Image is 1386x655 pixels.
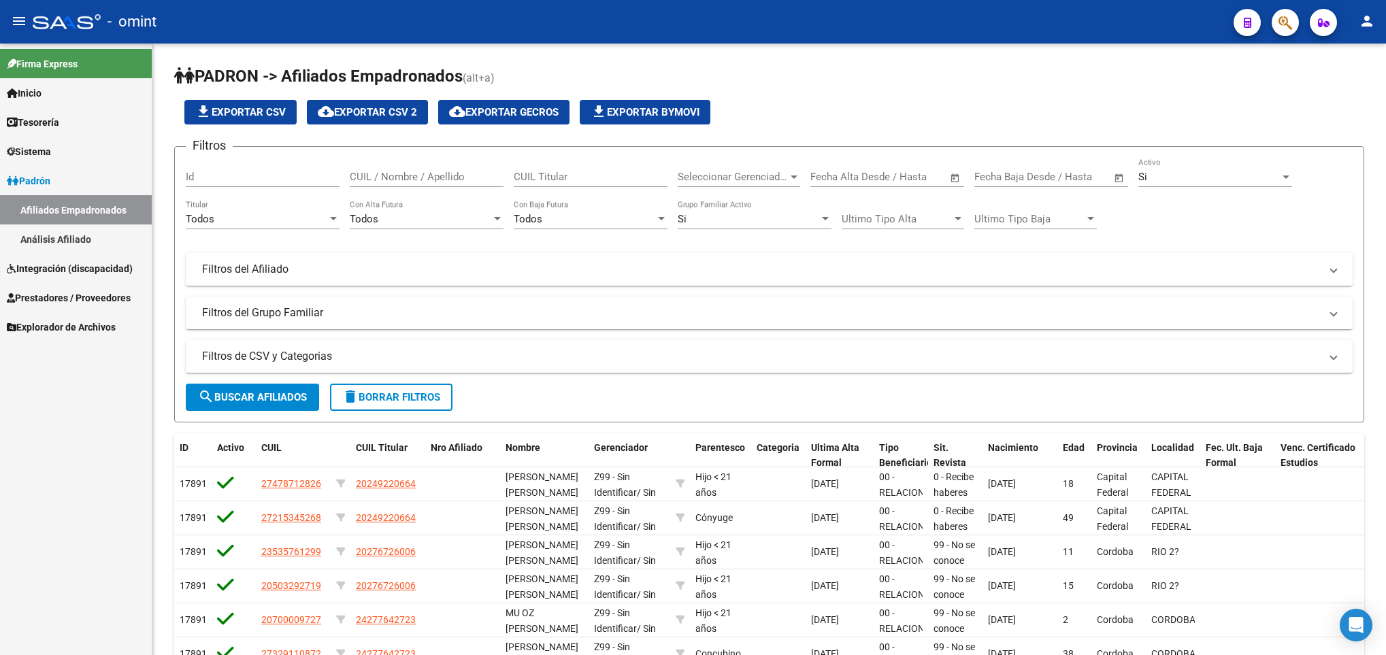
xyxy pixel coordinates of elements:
[186,297,1353,329] mat-expansion-panel-header: Filtros del Grupo Familiar
[811,476,868,492] div: [DATE]
[810,171,865,183] input: Fecha inicio
[1063,478,1074,489] span: 18
[695,539,731,566] span: Hijo < 21 años
[180,478,212,489] span: 178917
[594,505,637,532] span: Z99 - Sin Identificar
[934,539,975,597] span: 99 - No se conoce situación de revista
[678,171,788,183] span: Seleccionar Gerenciador
[948,170,963,186] button: Open calendar
[1151,505,1191,532] span: CAPITAL FEDERAL
[842,213,952,225] span: Ultimo Tipo Alta
[7,115,59,130] span: Tesorería
[350,433,425,478] datatable-header-cell: CUIL Titular
[7,173,50,188] span: Padrón
[202,262,1320,277] mat-panel-title: Filtros del Afiliado
[988,442,1038,453] span: Nacimiento
[463,71,495,84] span: (alt+a)
[425,433,500,478] datatable-header-cell: Nro Afiliado
[261,546,321,557] span: 23535761299
[438,100,570,124] button: Exportar GECROS
[356,580,416,591] span: 20276726006
[506,539,578,566] span: [PERSON_NAME] [PERSON_NAME]
[751,433,806,478] datatable-header-cell: Categoria
[506,442,540,453] span: Nombre
[506,471,578,498] span: [PERSON_NAME] [PERSON_NAME]
[1340,609,1372,641] div: Open Intercom Messenger
[974,171,1029,183] input: Fecha inicio
[506,573,578,600] span: [PERSON_NAME] [PERSON_NAME]
[261,512,321,523] span: 27215345268
[974,213,1085,225] span: Ultimo Tipo Baja
[580,100,710,124] button: Exportar Bymovi
[1057,433,1091,478] datatable-header-cell: Edad
[180,580,212,591] span: 178914
[261,614,321,625] span: 20700009727
[1151,614,1195,625] span: CORDOBA
[431,442,482,453] span: Nro Afiliado
[506,505,578,532] span: [PERSON_NAME] [PERSON_NAME]
[594,573,637,600] span: Z99 - Sin Identificar
[594,607,637,634] span: Z99 - Sin Identificar
[695,512,733,523] span: Cónyuge
[695,471,731,498] span: Hijo < 21 años
[690,433,751,478] datatable-header-cell: Parentesco
[180,546,212,557] span: 178915
[202,349,1320,364] mat-panel-title: Filtros de CSV y Categorias
[988,546,1016,557] span: [DATE]
[7,290,131,305] span: Prestadores / Proveedores
[678,213,687,225] span: Si
[1138,171,1147,183] span: Si
[879,442,932,469] span: Tipo Beneficiario
[594,442,648,453] span: Gerenciador
[261,580,321,591] span: 20503292719
[184,100,297,124] button: Exportar CSV
[256,433,331,478] datatable-header-cell: CUIL
[934,471,990,514] span: 0 - Recibe haberes regularmente
[174,433,212,478] datatable-header-cell: ID
[1063,546,1074,557] span: 11
[591,106,699,118] span: Exportar Bymovi
[1112,170,1127,186] button: Open calendar
[934,442,966,469] span: Sit. Revista
[186,340,1353,373] mat-expansion-panel-header: Filtros de CSV y Categorias
[983,433,1057,478] datatable-header-cell: Nacimiento
[1151,546,1179,557] span: RIO 2?
[1275,433,1364,478] datatable-header-cell: Venc. Certificado Estudios
[811,612,868,628] div: [DATE]
[806,433,874,478] datatable-header-cell: Ultima Alta Formal
[988,580,1016,591] span: [DATE]
[1151,442,1194,453] span: Localidad
[174,67,463,86] span: PADRON -> Afiliados Empadronados
[7,144,51,159] span: Sistema
[1097,442,1138,453] span: Provincia
[356,546,416,557] span: 20276726006
[1063,614,1068,625] span: 2
[195,106,286,118] span: Exportar CSV
[695,607,731,634] span: Hijo < 21 años
[356,614,416,625] span: 24277642723
[180,614,212,625] span: 178913
[195,103,212,120] mat-icon: file_download
[500,433,589,478] datatable-header-cell: Nombre
[186,384,319,411] button: Buscar Afiliados
[695,442,745,453] span: Parentesco
[186,136,233,155] h3: Filtros
[811,442,859,469] span: Ultima Alta Formal
[356,478,416,489] span: 20249220664
[594,539,637,566] span: Z99 - Sin Identificar
[928,433,983,478] datatable-header-cell: Sit. Revista
[1151,471,1191,498] span: CAPITAL FEDERAL
[988,614,1016,625] span: [DATE]
[318,103,334,120] mat-icon: cloud_download
[186,253,1353,286] mat-expansion-panel-header: Filtros del Afiliado
[934,505,990,548] span: 0 - Recibe haberes regularmente
[1097,580,1134,591] span: Cordoba
[874,433,928,478] datatable-header-cell: Tipo Beneficiario
[695,573,731,600] span: Hijo < 21 años
[757,442,799,453] span: Categoria
[1097,505,1128,532] span: Capital Federal
[1097,614,1134,625] span: Cordoba
[1200,433,1275,478] datatable-header-cell: Fec. Ult. Baja Formal
[1359,13,1375,29] mat-icon: person
[342,391,440,403] span: Borrar Filtros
